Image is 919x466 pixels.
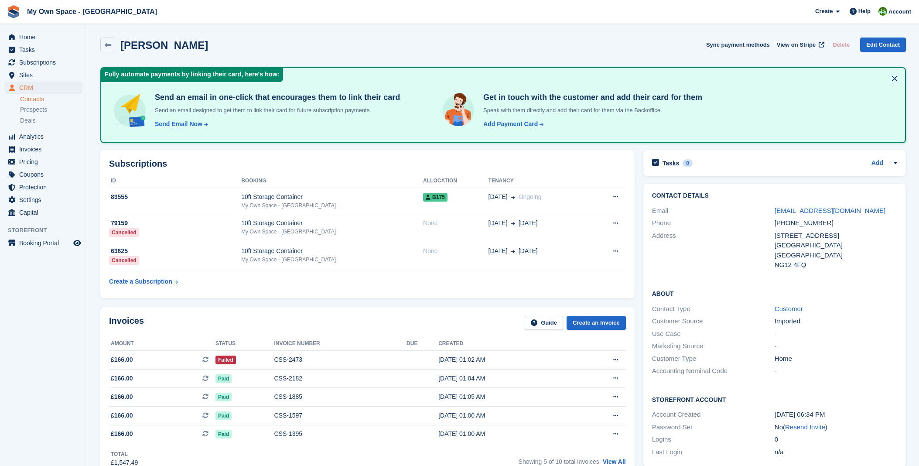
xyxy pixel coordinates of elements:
[4,143,82,155] a: menu
[4,82,82,94] a: menu
[4,237,82,249] a: menu
[111,450,138,458] div: Total
[775,231,897,241] div: [STREET_ADDRESS]
[109,337,215,351] th: Amount
[423,247,488,256] div: None
[101,68,283,82] div: Fully automate payments by linking their card, here's how:
[109,159,626,169] h2: Subscriptions
[407,337,438,351] th: Due
[19,237,72,249] span: Booking Portal
[155,120,202,129] div: Send Email Now
[4,130,82,143] a: menu
[4,44,82,56] a: menu
[775,207,885,214] a: [EMAIL_ADDRESS][DOMAIN_NAME]
[20,116,36,125] span: Deals
[483,120,538,129] div: Add Payment Card
[775,316,897,326] div: Imported
[489,219,508,228] span: [DATE]
[871,158,883,168] a: Add
[109,256,139,265] div: Cancelled
[20,106,47,114] span: Prospects
[775,240,897,250] div: [GEOGRAPHIC_DATA]
[775,305,803,312] a: Customer
[652,447,775,457] div: Last Login
[109,174,241,188] th: ID
[652,422,775,432] div: Password Set
[120,39,208,51] h2: [PERSON_NAME]
[4,156,82,168] a: menu
[19,143,72,155] span: Invoices
[438,374,573,383] div: [DATE] 01:04 AM
[215,356,236,364] span: Failed
[652,366,775,376] div: Accounting Nominal Code
[151,93,400,103] h4: Send an email in one-click that encourages them to link their card
[489,247,508,256] span: [DATE]
[241,192,423,202] div: 10ft Storage Container
[423,219,488,228] div: None
[438,429,573,439] div: [DATE] 01:00 AM
[20,116,82,125] a: Deals
[109,277,172,286] div: Create a Subscription
[652,341,775,351] div: Marketing Source
[652,395,897,404] h2: Storefront Account
[111,392,133,401] span: £166.00
[7,5,20,18] img: stora-icon-8386f47178a22dfd0bd8f6a31ec36ba5ce8667c1dd55bd0f319d3a0aa187defe.svg
[438,355,573,364] div: [DATE] 01:02 AM
[663,159,680,167] h2: Tasks
[652,192,897,199] h2: Contact Details
[19,156,72,168] span: Pricing
[438,411,573,420] div: [DATE] 01:00 AM
[109,228,139,237] div: Cancelled
[567,316,626,330] a: Create an Invoice
[773,38,826,52] a: View on Stripe
[775,329,897,339] div: -
[438,337,573,351] th: Created
[860,38,906,52] a: Edit Contact
[19,168,72,181] span: Coupons
[241,247,423,256] div: 10ft Storage Container
[603,458,626,465] a: View All
[683,159,693,167] div: 0
[652,218,775,228] div: Phone
[241,202,423,209] div: My Own Space - [GEOGRAPHIC_DATA]
[652,206,775,216] div: Email
[652,435,775,445] div: Logins
[24,4,161,19] a: My Own Space - [GEOGRAPHIC_DATA]
[480,93,702,103] h4: Get in touch with the customer and add their card for them
[4,181,82,193] a: menu
[241,228,423,236] div: My Own Space - [GEOGRAPHIC_DATA]
[4,69,82,81] a: menu
[19,130,72,143] span: Analytics
[423,174,488,188] th: Allocation
[775,422,897,432] div: No
[519,219,538,228] span: [DATE]
[215,393,232,401] span: Paid
[111,411,133,420] span: £166.00
[111,429,133,439] span: £166.00
[783,423,827,431] span: ( )
[19,82,72,94] span: CRM
[4,206,82,219] a: menu
[829,38,853,52] button: Delete
[19,194,72,206] span: Settings
[274,392,407,401] div: CSS-1885
[4,168,82,181] a: menu
[111,374,133,383] span: £166.00
[775,447,897,457] div: n/a
[72,238,82,248] a: Preview store
[489,174,591,188] th: Tenancy
[480,120,544,129] a: Add Payment Card
[274,429,407,439] div: CSS-1395
[274,411,407,420] div: CSS-1597
[109,274,178,290] a: Create a Subscription
[215,411,232,420] span: Paid
[775,218,897,228] div: [PHONE_NUMBER]
[19,56,72,69] span: Subscriptions
[652,410,775,420] div: Account Created
[525,316,563,330] a: Guide
[151,106,400,115] p: Send an email designed to get them to link their card for future subscription payments.
[109,192,241,202] div: 83555
[423,193,448,202] span: B175
[775,410,897,420] div: [DATE] 06:34 PM
[274,374,407,383] div: CSS-2182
